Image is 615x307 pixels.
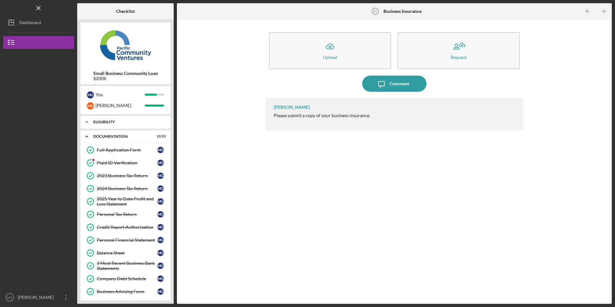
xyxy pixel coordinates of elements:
b: Business Insurance [383,9,421,14]
div: M G [157,288,164,295]
a: Balance SheetMG [84,247,167,259]
tspan: 17 [373,9,377,13]
div: M G [157,263,164,269]
div: M G [157,160,164,166]
div: Full Application Form [97,147,157,153]
div: Credit Report Authorization [97,225,157,230]
div: M D [87,102,94,109]
div: Documentation [93,135,150,138]
div: M G [157,211,164,218]
div: $200K [93,76,158,81]
button: Comment [362,76,427,92]
div: Balance Sheet [97,250,157,256]
button: Upload [269,32,391,69]
div: Please submit a copy of your business insurance. [274,113,370,118]
div: M G [157,275,164,282]
text: MG [7,296,12,299]
div: Upload [323,55,337,60]
div: M G [157,224,164,230]
a: 3 Most Recent Business Bank StatementsMG [84,259,167,272]
button: Dashboard [3,16,74,29]
div: M G [87,91,94,98]
button: Request [398,32,520,69]
div: Business Advising Form [97,289,157,294]
div: Company Debt Schedule [97,276,157,281]
div: 3 Most Recent Business Bank Statements [97,261,157,271]
a: 2024 Business Tax ReturnMG [84,182,167,195]
div: Dashboard [19,16,41,31]
div: Request [451,55,467,60]
b: Checklist [116,9,135,14]
div: M G [157,147,164,153]
b: Small Business Community Loan [93,71,158,76]
a: Credit Report AuthorizationMG [84,221,167,234]
div: Personal Tax Return [97,212,157,217]
div: [PERSON_NAME] [96,100,145,111]
div: M G [157,250,164,256]
div: You [96,89,145,100]
div: M G [157,172,164,179]
a: Personal Financial StatementMG [84,234,167,247]
div: Comment [390,76,409,92]
div: Eligibility [93,120,162,124]
div: 2024 Business Tax Return [97,186,157,191]
div: 2025 Year to Date Profit and Loss Statement [97,196,157,207]
div: 2023 Business Tax Return [97,173,157,178]
a: Company Debt ScheduleMG [84,272,167,285]
a: Plaid ID VerificationMG [84,156,167,169]
div: M G [157,237,164,243]
a: Business Advising FormMG [84,285,167,298]
div: [PERSON_NAME] [274,105,310,110]
div: Personal Financial Statement [97,237,157,243]
div: 13 / 13 [154,135,166,138]
div: M G [157,185,164,192]
a: 2025 Year to Date Profit and Loss StatementMG [84,195,167,208]
a: Full Application FormMG [84,144,167,156]
button: MG[PERSON_NAME] [3,291,74,304]
div: M G [157,198,164,205]
a: 2023 Business Tax ReturnMG [84,169,167,182]
div: [PERSON_NAME] [16,291,58,305]
a: Personal Tax ReturnMG [84,208,167,221]
div: Plaid ID Verification [97,160,157,165]
img: Product logo [80,26,170,64]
